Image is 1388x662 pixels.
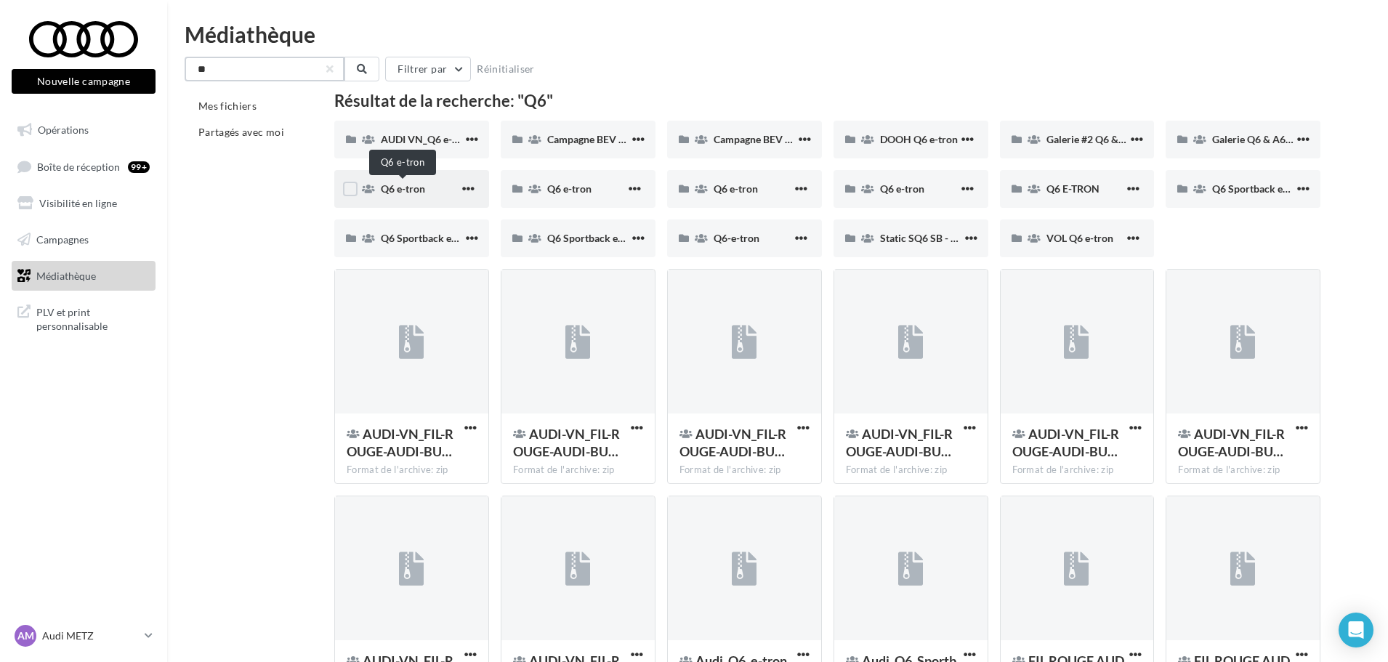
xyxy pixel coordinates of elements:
span: Campagnes [36,233,89,246]
span: Visibilité en ligne [39,197,117,209]
div: Format de l'archive: zip [679,464,810,477]
span: PLV et print personnalisable [36,302,150,334]
button: Réinitialiser [471,60,541,78]
span: AUDI-VN_FIL-ROUGE-AUDI-BUSINESS_Q6-SANS-OFFRE_POSTLINK-1080X1080_LINKEDIN [347,426,453,459]
a: Médiathèque [9,261,158,291]
span: Galerie Q6 & A6 SB - Shooting NV [1212,133,1366,145]
span: Campagne BEV - Post 2 Q6 (FB - Insta - LK) [547,133,739,145]
div: Q6 e-tron [369,150,436,175]
span: Boîte de réception [37,160,120,172]
span: Q6 e-tron [381,182,425,195]
p: Audi METZ [42,629,139,643]
div: Format de l'archive: zip [1178,464,1308,477]
div: Open Intercom Messenger [1339,613,1373,647]
span: Q6 E-TRON [1046,182,1099,195]
span: DOOH Q6 e-tron [880,133,958,145]
div: 99+ [128,161,150,173]
span: Q6 e-tron [714,182,758,195]
span: Mes fichiers [198,100,257,112]
a: PLV et print personnalisable [9,296,158,339]
a: Visibilité en ligne [9,188,158,219]
span: AUDI VN_Q6 e-tron [381,133,472,145]
span: Q6 Sportback e-tron [1212,182,1306,195]
button: Nouvelle campagne [12,69,156,94]
span: Q6 e-tron [547,182,592,195]
span: AUDI-VN_FIL-ROUGE-AUDI-BUSINESS_Q6-SANS-OFFRE_POSTLINK-SIMPLE-1080X1080_META [846,426,953,459]
div: Médiathèque [185,23,1371,45]
div: Format de l'archive: zip [846,464,976,477]
span: AUDI-VN_FIL-ROUGE-AUDI-BUSINESS_Q6-SANS-OFFRE_STORY-SIMPLE-1080X1920_META [1178,426,1285,459]
span: Opérations [38,124,89,136]
a: Boîte de réception99+ [9,151,158,182]
div: Format de l'archive: zip [347,464,477,477]
span: Q6 Sportback e-tron [381,232,475,244]
a: Opérations [9,115,158,145]
a: AM Audi METZ [12,622,156,650]
span: Static SQ6 SB - Shooting NV [880,232,1009,244]
span: Campagne BEV - Post 3 Q6 SB [714,133,850,145]
span: Q6-e-tron [714,232,759,244]
div: Résultat de la recherche: "Q6" [334,93,1320,109]
span: Q6 Sportback e-tron [547,232,641,244]
div: Format de l'archive: zip [513,464,643,477]
span: VOL Q6 e-tron [1046,232,1113,244]
span: Q6 e-tron [880,182,924,195]
div: Format de l'archive: zip [1012,464,1142,477]
button: Filtrer par [385,57,471,81]
span: AM [17,629,34,643]
span: Galerie #2 Q6 & A6 SB - Shooting NV [1046,133,1214,145]
span: AUDI-VN_FIL-ROUGE-AUDI-BUSINESS_Q6-SANS-OFFRE_POSTLINK-CARROUSEL-1080X1080_META [679,426,786,459]
span: AUDI-VN_FIL-ROUGE-AUDI-BUSINESS_Q6-SANS-OFFRE_STORY-CARROUSEL-1080X1920_META [1012,426,1119,459]
span: Médiathèque [36,269,96,281]
span: AUDI-VN_FIL-ROUGE-AUDI-BUSINESS_Q6-SANS-OFFRE_POSTLINK-1920X1080_LINKEDIN [513,426,620,459]
span: Partagés avec moi [198,126,284,138]
a: Campagnes [9,225,158,255]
